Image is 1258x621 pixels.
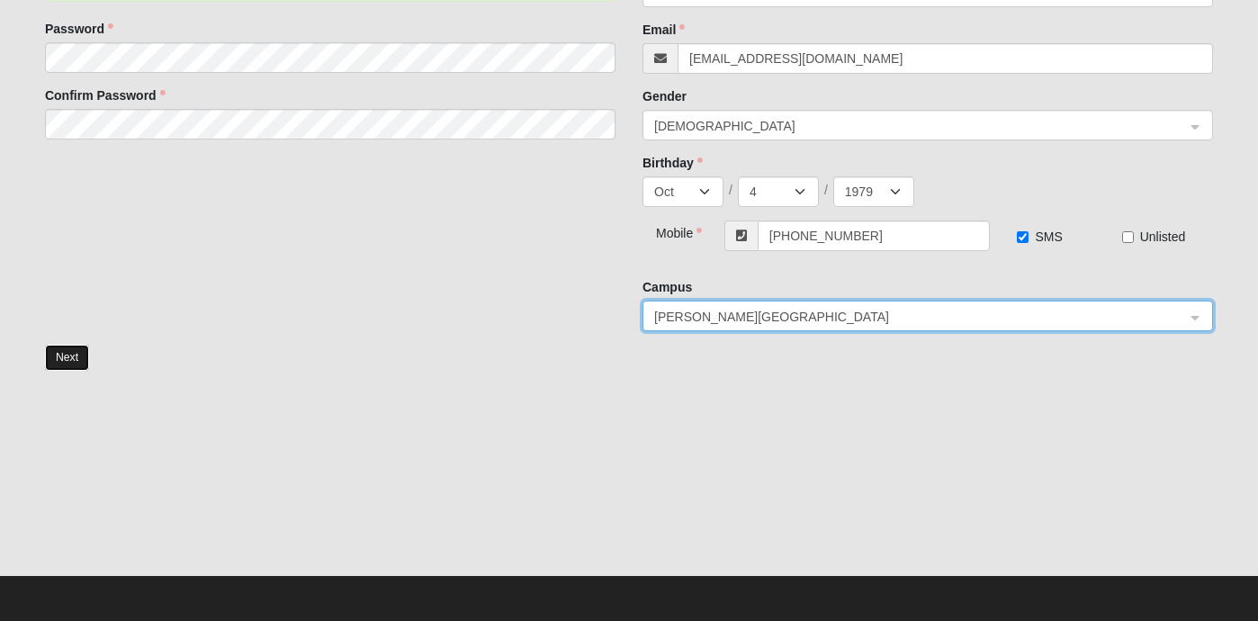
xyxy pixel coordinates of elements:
span: Unlisted [1140,229,1186,244]
span: Male [654,116,1185,136]
input: Unlisted [1122,231,1134,243]
input: SMS [1017,231,1029,243]
div: Mobile [642,220,690,242]
label: Confirm Password [45,86,166,104]
span: / [824,181,828,199]
label: Gender [642,87,687,105]
span: SMS [1035,229,1062,244]
button: Next [45,345,89,371]
label: Campus [642,278,692,296]
label: Birthday [642,154,703,172]
label: Email [642,21,685,39]
span: / [729,181,732,199]
label: Password [45,20,113,38]
span: Fleming Island [654,307,1169,327]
